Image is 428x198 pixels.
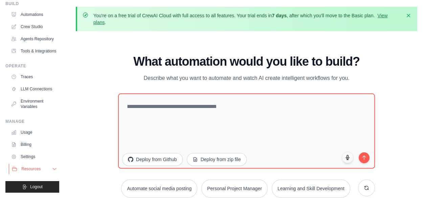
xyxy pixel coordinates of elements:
[8,71,59,82] a: Traces
[272,179,350,198] button: Learning and Skill Development
[187,153,247,166] button: Deploy from zip file
[8,84,59,94] a: LLM Connections
[5,119,59,124] div: Manage
[8,127,59,138] a: Usage
[118,55,375,68] h1: What automation would you like to build?
[8,151,59,162] a: Settings
[21,166,41,172] span: Resources
[9,163,60,174] button: Resources
[272,13,287,18] strong: 7 days
[93,12,401,26] p: You're on a free trial of CrewAI Cloud with full access to all features. Your trial ends in , aft...
[201,179,268,198] button: Personal Project Manager
[133,74,360,83] p: Describe what you want to automate and watch AI create intelligent workflows for you.
[8,46,59,57] a: Tools & Integrations
[8,34,59,44] a: Agents Repository
[5,1,59,6] div: Build
[5,63,59,69] div: Operate
[121,179,197,198] button: Automate social media posting
[5,181,59,193] button: Logout
[8,96,59,112] a: Environment Variables
[122,153,183,166] button: Deploy from Github
[8,21,59,32] a: Crew Studio
[8,139,59,150] a: Billing
[30,184,43,190] span: Logout
[8,9,59,20] a: Automations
